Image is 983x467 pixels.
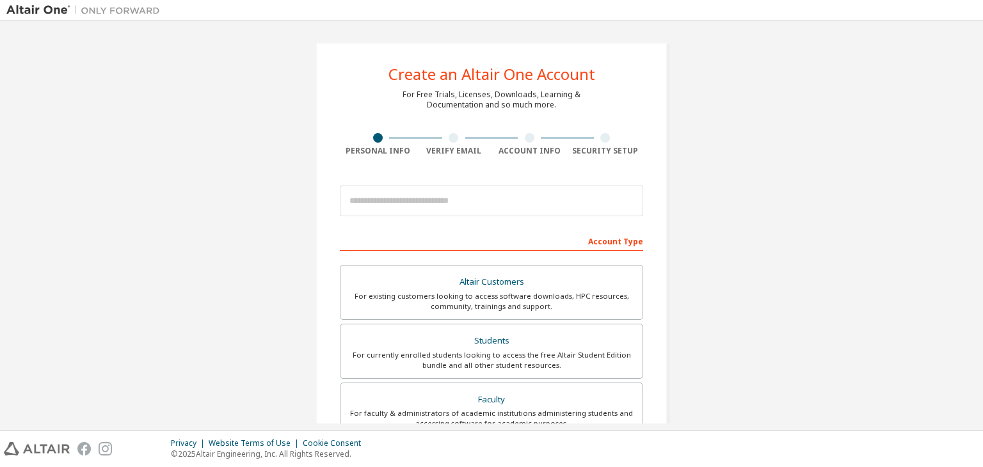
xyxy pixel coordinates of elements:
img: Altair One [6,4,166,17]
div: Altair Customers [348,273,635,291]
div: For existing customers looking to access software downloads, HPC resources, community, trainings ... [348,291,635,312]
div: Faculty [348,391,635,409]
div: For currently enrolled students looking to access the free Altair Student Edition bundle and all ... [348,350,635,370]
div: Security Setup [568,146,644,156]
div: Privacy [171,438,209,448]
div: For Free Trials, Licenses, Downloads, Learning & Documentation and so much more. [403,90,580,110]
img: altair_logo.svg [4,442,70,455]
div: Create an Altair One Account [388,67,595,82]
img: instagram.svg [99,442,112,455]
p: © 2025 Altair Engineering, Inc. All Rights Reserved. [171,448,369,459]
div: Students [348,332,635,350]
div: Verify Email [416,146,492,156]
div: Cookie Consent [303,438,369,448]
div: Account Type [340,230,643,251]
div: Account Info [491,146,568,156]
img: facebook.svg [77,442,91,455]
div: Personal Info [340,146,416,156]
div: For faculty & administrators of academic institutions administering students and accessing softwa... [348,408,635,429]
div: Website Terms of Use [209,438,303,448]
